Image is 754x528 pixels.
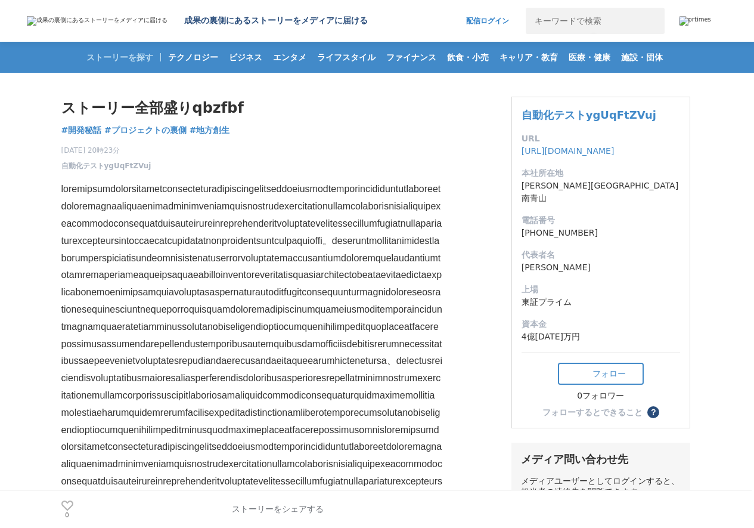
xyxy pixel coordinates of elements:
[27,16,368,26] a: 成果の裏側にあるストーリーをメディアに届ける 成果の裏側にあるストーリーをメディアに届ける
[104,124,187,137] a: #プロジェクトの裏側
[224,52,267,63] span: ビジネス
[522,132,680,145] dt: URL
[542,408,643,416] div: フォローするとできること
[381,52,441,63] span: ファイナンス
[522,214,680,227] dt: 電話番号
[61,145,151,156] span: [DATE] 20時23分
[104,125,187,135] span: #プロジェクトの裏側
[442,52,494,63] span: 飲食・小売
[268,42,311,73] a: エンタメ
[526,8,638,34] input: キーワードで検索
[495,52,563,63] span: キャリア・教育
[522,227,680,239] dd: [PHONE_NUMBER]
[190,124,230,137] a: #地方創生
[522,296,680,308] dd: 東証プライム
[495,42,563,73] a: キャリア・教育
[638,8,665,34] button: 検索
[224,42,267,73] a: ビジネス
[184,16,368,26] h2: 成果の裏側にあるストーリーをメディアに届ける
[190,125,230,135] span: #地方創生
[522,249,680,261] dt: 代表者名
[522,331,680,343] dd: 4億[DATE]万円
[558,391,644,402] div: 0フォロワー
[558,363,644,385] button: フォロー
[61,97,443,119] h1: ストーリー全部盛りqbzfbf
[312,42,380,73] a: ライフスタイル
[564,42,615,73] a: 医療・健康
[381,42,441,73] a: ファイナンス
[522,167,680,180] dt: 本社所在地
[647,406,659,418] button: ？
[27,16,167,26] img: 成果の裏側にあるストーリーをメディアに届ける
[521,476,681,498] div: メディアユーザーとしてログインすると、担当者の連絡先を閲覧できます。
[163,52,223,63] span: テクノロジー
[454,8,521,34] a: 配信ログイン
[522,180,680,205] dd: [PERSON_NAME][GEOGRAPHIC_DATA]南青山
[522,283,680,296] dt: 上場
[61,160,151,171] a: 自動化テストygUqFtZVuj
[679,16,728,26] a: prtimes
[522,109,656,121] a: 自動化テストygUqFtZVuj
[522,261,680,274] dd: [PERSON_NAME]
[61,512,73,518] p: 0
[268,52,311,63] span: エンタメ
[522,146,615,156] a: [URL][DOMAIN_NAME]
[61,124,102,137] a: #開発秘話
[522,318,680,331] dt: 資本金
[163,42,223,73] a: テクノロジー
[312,52,380,63] span: ライフスタイル
[616,42,668,73] a: 施設・団体
[521,452,681,467] div: メディア問い合わせ先
[564,52,615,63] span: 医療・健康
[442,42,494,73] a: 飲食・小売
[61,125,102,135] span: #開発秘話
[649,408,657,416] span: ？
[679,16,711,26] img: prtimes
[232,504,324,515] p: ストーリーをシェアする
[616,52,668,63] span: 施設・団体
